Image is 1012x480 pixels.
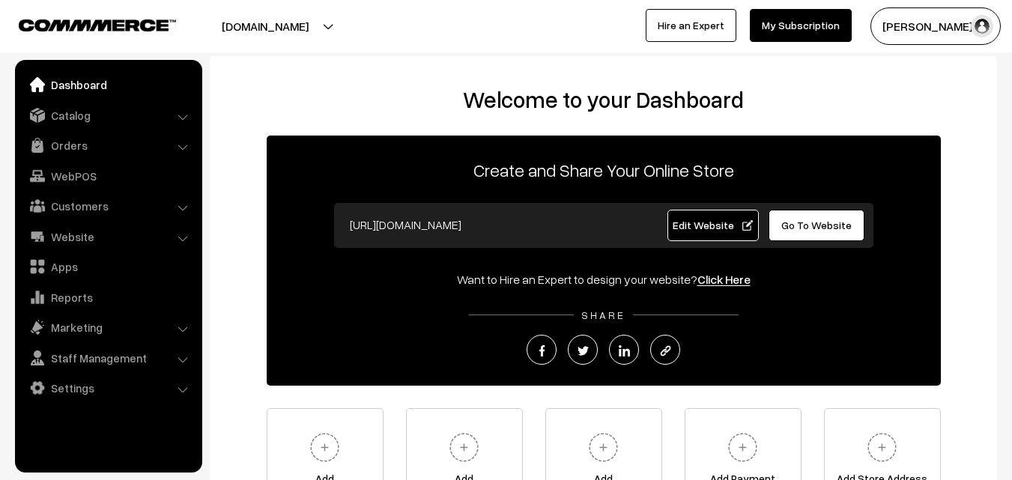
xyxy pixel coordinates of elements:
h2: Welcome to your Dashboard [225,86,982,113]
img: plus.svg [861,427,903,468]
a: Edit Website [667,210,759,241]
span: SHARE [574,309,633,321]
a: Hire an Expert [646,9,736,42]
img: COMMMERCE [19,19,176,31]
a: Click Here [697,272,751,287]
a: Reports [19,284,197,311]
img: plus.svg [443,427,485,468]
img: user [971,15,993,37]
img: plus.svg [583,427,624,468]
a: Go To Website [769,210,865,241]
a: Apps [19,253,197,280]
a: Customers [19,192,197,219]
button: [PERSON_NAME] s… [870,7,1001,45]
p: Create and Share Your Online Store [267,157,941,183]
a: My Subscription [750,9,852,42]
a: Dashboard [19,71,197,98]
a: Orders [19,132,197,159]
a: Catalog [19,102,197,129]
img: plus.svg [304,427,345,468]
span: Go To Website [781,219,852,231]
a: COMMMERCE [19,15,150,33]
img: plus.svg [722,427,763,468]
button: [DOMAIN_NAME] [169,7,361,45]
a: Settings [19,374,197,401]
a: WebPOS [19,162,197,189]
a: Website [19,223,197,250]
span: Edit Website [673,219,753,231]
div: Want to Hire an Expert to design your website? [267,270,941,288]
a: Staff Management [19,344,197,371]
a: Marketing [19,314,197,341]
